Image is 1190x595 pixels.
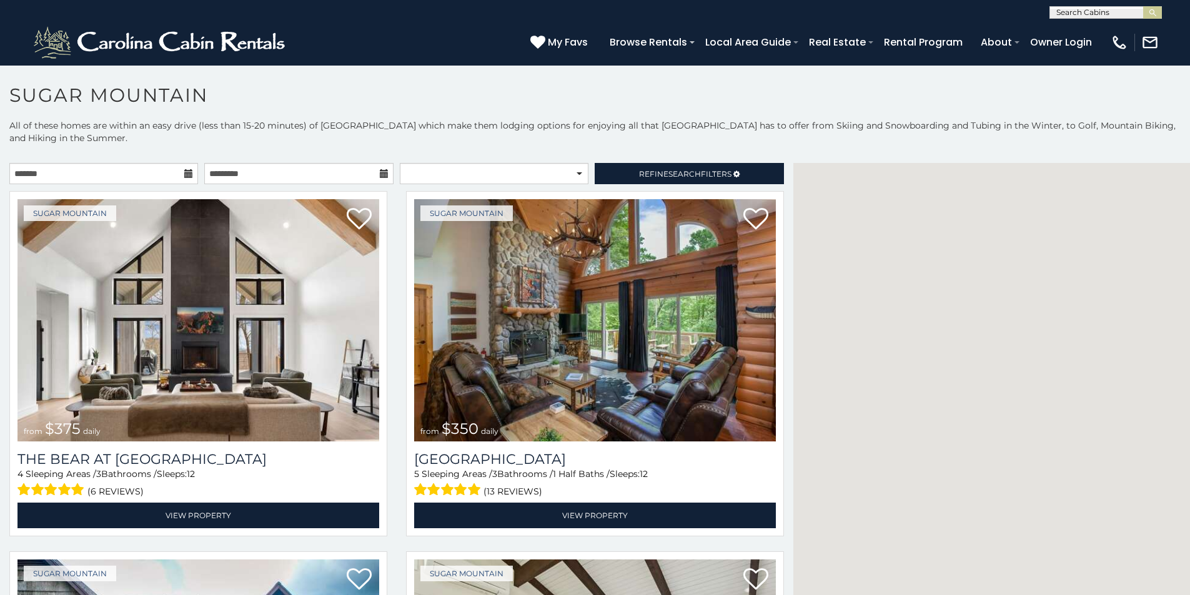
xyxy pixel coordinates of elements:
span: (6 reviews) [87,483,144,499]
a: Add to favorites [743,207,768,233]
span: 5 [414,468,419,479]
img: mail-regular-white.png [1141,34,1159,51]
a: Local Area Guide [699,31,797,53]
a: Sugar Mountain [24,205,116,221]
img: 1714398141_thumbnail.jpeg [414,199,776,441]
img: White-1-2.png [31,24,290,61]
a: Add to favorites [743,567,768,593]
h3: The Bear At Sugar Mountain [17,451,379,468]
span: 4 [17,468,23,479]
a: Browse Rentals [603,31,693,53]
a: Sugar Mountain [420,205,513,221]
a: Real Estate [803,31,872,53]
a: Sugar Mountain [420,566,513,581]
img: 1714387646_thumbnail.jpeg [17,199,379,441]
span: $375 [45,420,81,438]
a: My Favs [530,34,591,51]
span: from [24,426,42,436]
a: from $375 daily [17,199,379,441]
a: View Property [17,503,379,528]
div: Sleeping Areas / Bathrooms / Sleeps: [414,468,776,499]
a: Sugar Mountain [24,566,116,581]
div: Sleeping Areas / Bathrooms / Sleeps: [17,468,379,499]
img: phone-regular-white.png [1111,34,1128,51]
span: Search [668,169,701,179]
a: Add to favorites [347,207,372,233]
span: 12 [187,468,195,479]
h3: Grouse Moor Lodge [414,451,776,468]
a: RefineSearchFilters [595,163,783,184]
a: View Property [414,503,776,528]
a: Owner Login [1024,31,1098,53]
a: Add to favorites [347,567,372,593]
a: The Bear At [GEOGRAPHIC_DATA] [17,451,379,468]
span: Refine Filters [639,169,731,179]
a: [GEOGRAPHIC_DATA] [414,451,776,468]
span: 12 [640,468,648,479]
a: Rental Program [878,31,969,53]
span: 3 [96,468,101,479]
span: daily [83,426,101,436]
span: 3 [492,468,497,479]
span: (13 reviews) [483,483,542,499]
span: $350 [442,420,478,438]
span: daily [481,426,498,436]
span: 1 Half Baths / [553,468,610,479]
a: About [974,31,1018,53]
span: from [420,426,439,436]
a: from $350 daily [414,199,776,441]
span: My Favs [548,34,588,50]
